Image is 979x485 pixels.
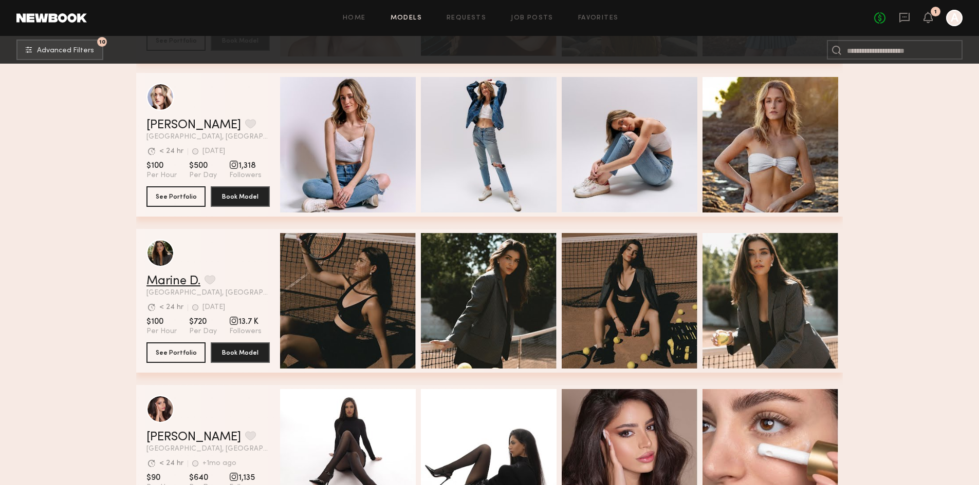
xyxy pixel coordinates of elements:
div: 1 [934,9,937,15]
span: Per Hour [146,171,177,180]
span: Per Day [189,327,217,336]
a: Job Posts [511,15,553,22]
span: Followers [229,171,262,180]
div: +1mo ago [202,460,236,467]
a: Requests [447,15,486,22]
button: See Portfolio [146,186,206,207]
a: Favorites [578,15,619,22]
span: $100 [146,161,177,171]
span: $720 [189,317,217,327]
button: 10Advanced Filters [16,40,103,60]
button: Book Model [211,186,270,207]
span: $500 [189,161,217,171]
span: Advanced Filters [37,47,94,54]
a: A [946,10,963,26]
span: $100 [146,317,177,327]
span: Per Day [189,171,217,180]
div: < 24 hr [159,460,183,467]
a: Home [343,15,366,22]
span: 13.7 K [229,317,262,327]
span: $90 [146,473,177,483]
div: < 24 hr [159,148,183,155]
span: 10 [99,40,105,44]
a: [PERSON_NAME] [146,119,241,131]
span: [GEOGRAPHIC_DATA], [GEOGRAPHIC_DATA] [146,289,270,297]
a: Models [391,15,422,22]
span: 1,318 [229,161,262,171]
span: 1,135 [229,473,262,483]
button: Book Model [211,342,270,363]
span: Followers [229,327,262,336]
a: [PERSON_NAME] [146,431,241,443]
a: Marine D. [146,275,200,287]
button: See Portfolio [146,342,206,363]
div: < 24 hr [159,304,183,311]
div: [DATE] [202,304,225,311]
span: $640 [189,473,217,483]
span: [GEOGRAPHIC_DATA], [GEOGRAPHIC_DATA] [146,445,270,453]
span: [GEOGRAPHIC_DATA], [GEOGRAPHIC_DATA] [146,133,270,141]
span: Per Hour [146,327,177,336]
div: [DATE] [202,148,225,155]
